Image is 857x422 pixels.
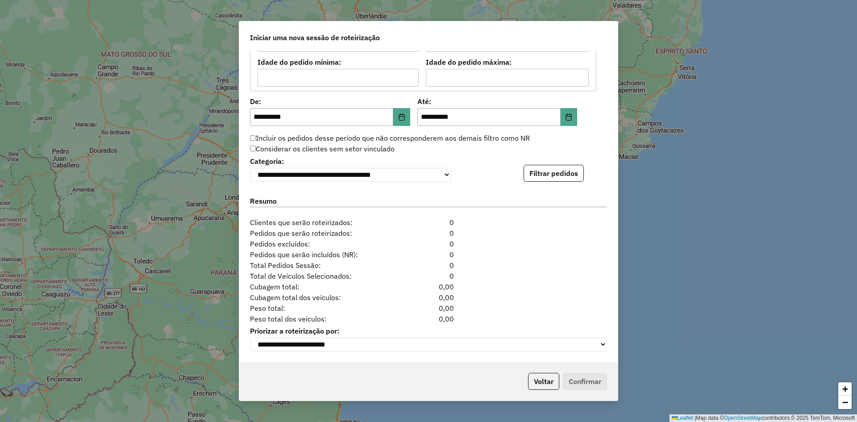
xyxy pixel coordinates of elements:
[250,143,395,154] label: Considerar os clientes sem setor vinculado
[417,96,578,107] label: Até:
[250,326,607,336] label: Priorizar a roteirização por:
[842,397,848,408] span: −
[245,281,398,292] span: Cubagem total:
[398,281,459,292] div: 0,00
[398,217,459,228] div: 0
[398,292,459,303] div: 0,00
[250,96,410,107] label: De:
[670,414,857,422] div: Map data © contributors,© 2025 TomTom, Microsoft
[398,260,459,271] div: 0
[426,57,589,67] label: Idade do pedido máxima:
[245,292,398,303] span: Cubagem total dos veículos:
[524,165,584,182] button: Filtrar pedidos
[838,396,852,409] a: Zoom out
[398,303,459,313] div: 0,00
[398,238,459,249] div: 0
[258,57,419,67] label: Idade do pedido mínima:
[250,156,451,167] label: Categoria:
[398,228,459,238] div: 0
[393,108,410,126] button: Choose Date
[250,196,607,208] label: Resumo
[245,238,398,249] span: Pedidos excluídos:
[838,382,852,396] a: Zoom in
[561,108,578,126] button: Choose Date
[250,133,530,143] label: Incluir os pedidos desse período que não corresponderem aos demais filtro como NR
[250,135,256,141] input: Incluir os pedidos desse período que não corresponderem aos demais filtro como NR
[724,415,762,421] a: OpenStreetMap
[842,383,848,394] span: +
[245,271,398,281] span: Total de Veículos Selecionados:
[245,217,398,228] span: Clientes que serão roteirizados:
[245,303,398,313] span: Peso total:
[528,373,559,390] button: Voltar
[250,32,380,43] span: Iniciar uma nova sessão de roteirização
[672,415,693,421] a: Leaflet
[398,271,459,281] div: 0
[250,146,256,151] input: Considerar os clientes sem setor vinculado
[695,415,696,421] span: |
[398,313,459,324] div: 0,00
[245,228,398,238] span: Pedidos que serão roteirizados:
[245,249,398,260] span: Pedidos que serão incluídos (NR):
[245,313,398,324] span: Peso total dos veículos:
[245,260,398,271] span: Total Pedidos Sessão:
[398,249,459,260] div: 0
